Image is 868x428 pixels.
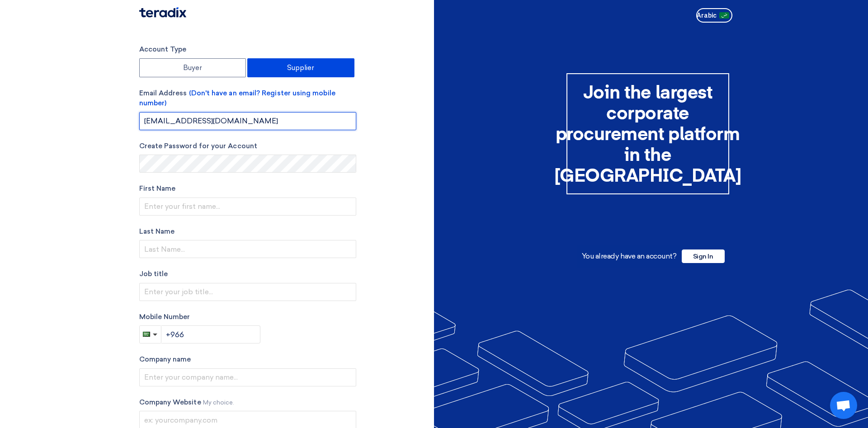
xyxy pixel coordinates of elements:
[139,269,356,279] label: Job title
[139,226,356,237] label: Last Name
[139,7,186,18] img: Teradix logo
[719,12,729,19] img: ar-AR.png
[203,399,235,406] span: My choice.
[139,283,356,301] input: Enter your job title...
[696,8,732,23] button: Arabic
[139,44,356,55] label: Account Type
[161,325,260,343] input: Enter phone number...
[139,368,356,386] input: Enter your company name...
[139,354,356,365] label: Company name
[139,89,335,108] span: (Don't have an email? Register using mobile number)
[682,249,725,263] span: Sign In
[139,312,356,322] label: Mobile Number
[139,88,356,108] label: Email Address
[566,73,729,194] div: Join the largest corporate procurement platform in the [GEOGRAPHIC_DATA]
[247,58,354,77] label: Supplier
[682,252,725,260] a: Sign In
[139,141,356,151] label: Create Password for your Account
[139,198,356,216] input: Enter your first name...
[139,112,356,130] input: Enter your business email...
[139,58,246,77] label: Buyer
[139,183,356,194] label: First Name
[139,240,356,258] input: Last Name...
[830,392,857,419] div: Open chat
[582,252,677,260] span: You already have an account?
[139,397,356,408] label: Company Website
[697,13,717,19] span: Arabic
